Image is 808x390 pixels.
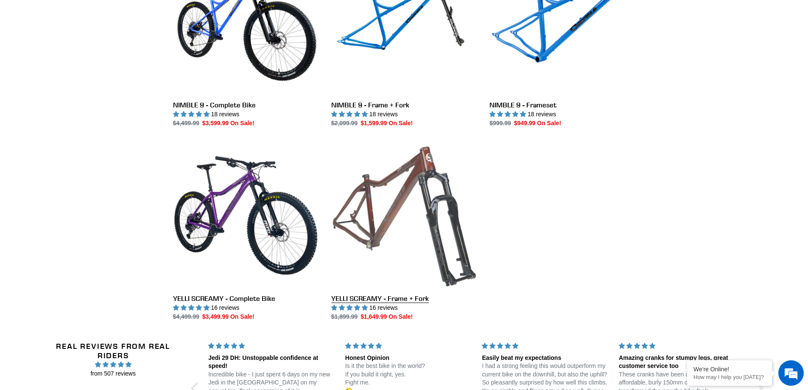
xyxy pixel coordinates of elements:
[482,354,609,362] div: Easily beat my expectations
[693,374,766,380] p: How may I help you today?
[345,354,472,362] div: Honest Opinion
[40,369,186,378] span: from 507 reviews
[208,342,335,351] div: 5 stars
[345,342,472,351] div: 5 stars
[619,354,746,370] div: Amazing cranks for stumpy legs, great customer service too
[40,342,186,360] h2: Real Reviews from Real Riders
[482,342,609,351] div: 5 stars
[40,360,186,369] span: 4.96 stars
[619,342,746,351] div: 5 stars
[693,366,766,373] div: We're Online!
[208,354,335,370] div: Jedi 29 DH: Unstoppable confidence at speed!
